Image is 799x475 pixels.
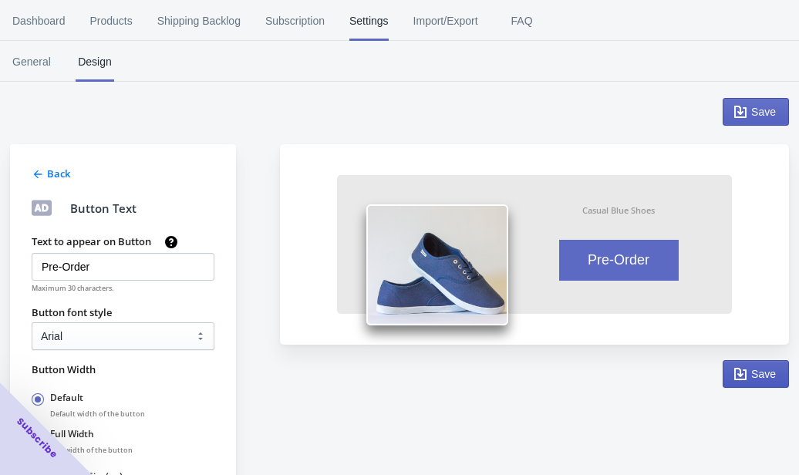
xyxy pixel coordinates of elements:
[47,167,70,180] span: Back
[76,42,114,82] span: Design
[32,284,214,293] label: Maximum 30 characters.
[723,98,789,126] button: Save
[32,234,151,248] label: Text to appear on Button
[70,197,137,218] div: Button Text
[14,415,60,461] span: Subscribe
[366,204,508,325] img: shoes.png
[723,360,789,388] button: Save
[413,1,478,41] span: Import/Export
[349,1,389,41] span: Settings
[32,305,112,319] label: Button font style
[90,1,133,41] span: Products
[12,42,51,82] span: General
[157,1,241,41] span: Shipping Backlog
[50,409,145,419] span: Default width of the button
[503,1,541,41] span: FAQ
[751,106,776,118] span: Save
[582,204,655,216] div: Casual Blue Shoes
[265,1,325,41] span: Subscription
[12,1,66,41] span: Dashboard
[32,362,214,376] label: Button Width
[751,368,776,380] span: Save
[559,240,679,281] button: Pre-Order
